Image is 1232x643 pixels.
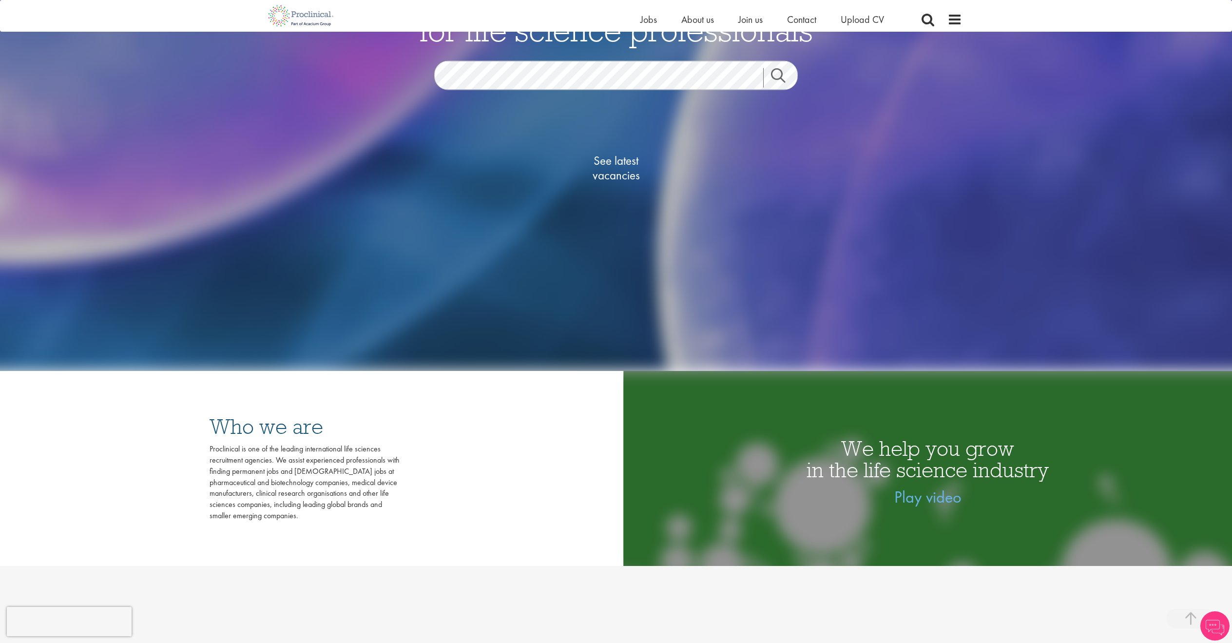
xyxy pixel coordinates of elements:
a: Upload CV [841,13,884,26]
a: Join us [738,13,763,26]
h1: We help you grow in the life science industry [623,438,1232,481]
a: Play video [894,487,962,507]
a: See latestvacancies [567,115,665,222]
a: About us [681,13,714,26]
a: Contact [787,13,816,26]
span: See latest vacancies [567,154,665,183]
iframe: reCAPTCHA [7,607,132,636]
a: Job search submit button [763,68,805,88]
a: Jobs [640,13,657,26]
img: Chatbot [1200,611,1230,641]
h3: Who we are [210,416,400,437]
div: Proclinical is one of the leading international life sciences recruitment agencies. We assist exp... [210,444,400,522]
